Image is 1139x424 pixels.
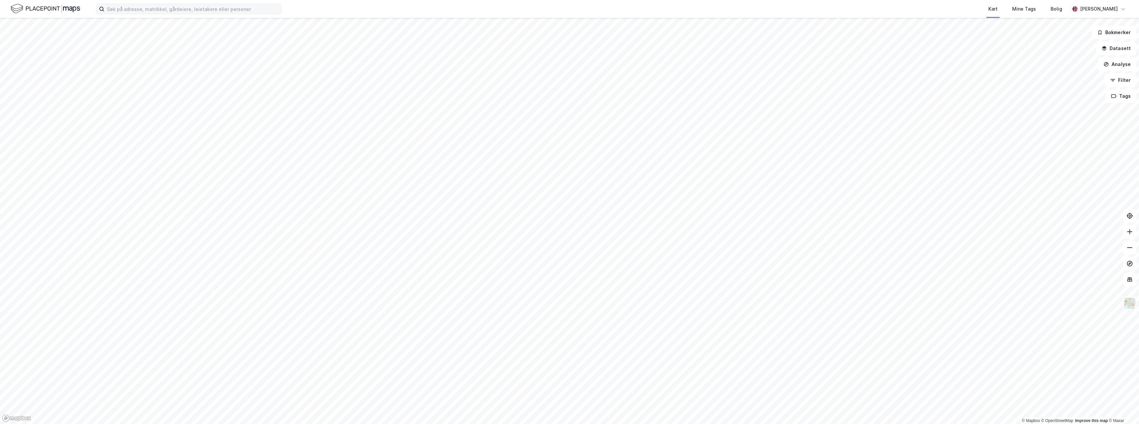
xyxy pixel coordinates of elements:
div: Mine Tags [1012,5,1036,13]
img: logo.f888ab2527a4732fd821a326f86c7f29.svg [11,3,80,15]
div: Kart [988,5,998,13]
div: Kontrollprogram for chat [1106,392,1139,424]
div: Bolig [1051,5,1062,13]
div: [PERSON_NAME] [1080,5,1118,13]
iframe: Chat Widget [1106,392,1139,424]
input: Søk på adresse, matrikkel, gårdeiere, leietakere eller personer [104,4,281,14]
